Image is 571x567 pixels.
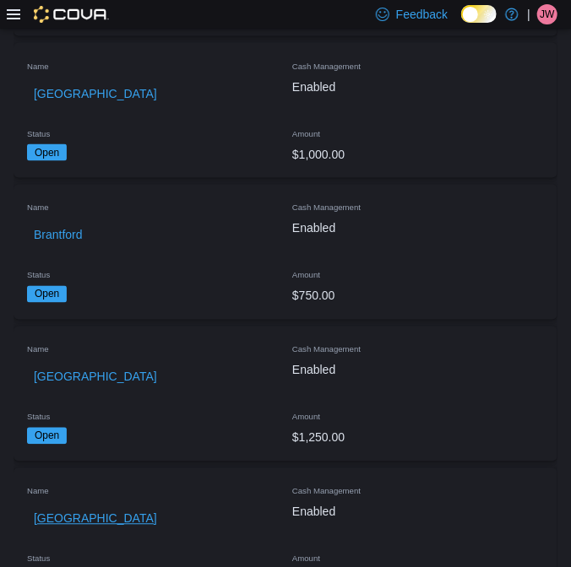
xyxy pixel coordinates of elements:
span: Open [35,145,59,160]
img: Cova [34,6,109,23]
div: Enabled [285,70,551,104]
span: Open [35,429,59,444]
div: $1,250.00 [285,421,551,455]
div: Status [20,401,285,428]
span: Dark Mode [461,23,462,24]
div: $1,000.00 [285,138,551,171]
div: Enabled [285,354,551,387]
div: Amount [285,117,551,144]
div: Cash Management [285,475,551,502]
span: [GEOGRAPHIC_DATA] [34,510,157,527]
span: [GEOGRAPHIC_DATA] [34,85,157,102]
div: Amount [285,259,551,286]
span: Brantford [34,227,83,244]
div: Cash Management [285,192,551,219]
div: Name [20,50,285,77]
span: [GEOGRAPHIC_DATA] [34,369,157,386]
div: Status [20,259,285,286]
span: Feedback [396,6,448,23]
button: [GEOGRAPHIC_DATA] [27,502,164,536]
span: Open [27,428,67,445]
div: $750.00 [285,279,551,313]
div: Enabled [285,495,551,529]
p: | [527,4,530,24]
span: JW [540,4,554,24]
div: Name [20,475,285,502]
div: Cash Management [285,333,551,360]
div: Jeff Wilkins [537,4,557,24]
span: Open [35,287,59,302]
span: Open [27,144,67,161]
span: Open [27,286,67,303]
input: Dark Mode [461,5,497,23]
div: Cash Management [285,50,551,77]
div: Name [20,333,285,360]
button: Brantford [27,219,90,252]
div: Status [20,117,285,144]
div: Amount [285,401,551,428]
button: [GEOGRAPHIC_DATA] [27,360,164,394]
div: Name [20,192,285,219]
div: Enabled [285,212,551,246]
button: [GEOGRAPHIC_DATA] [27,77,164,111]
